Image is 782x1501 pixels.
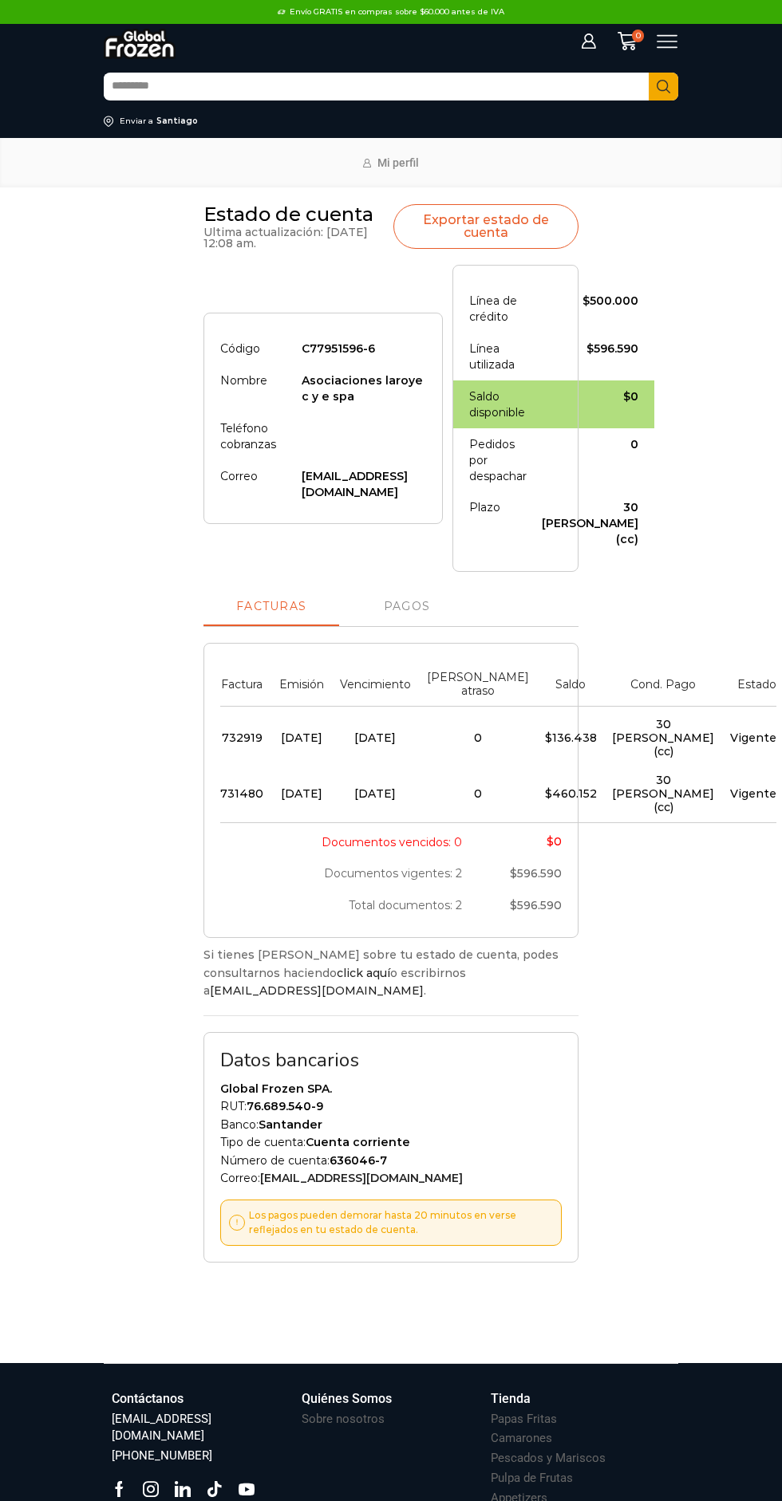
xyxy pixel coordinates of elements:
h3: [EMAIL_ADDRESS][DOMAIN_NAME] [112,1411,286,1445]
a: [EMAIL_ADDRESS][DOMAIN_NAME] [112,1408,286,1445]
p: Banco: [220,1116,562,1133]
span: $ [586,341,594,356]
strong: 76.689.540-9 [247,1099,323,1113]
a: Pescados y Mariscos [491,1448,606,1467]
span: Saldo [555,677,586,691]
bdi: 460.152 [545,786,597,801]
th: Total documentos: 2 [243,889,470,921]
span: [DATE] [354,731,396,745]
a: [EMAIL_ADDRESS][DOMAIN_NAME] [260,1171,463,1185]
span: $ [623,389,630,404]
span: 732919 [222,731,263,745]
span: Vencimiento [340,677,411,691]
p: Ultima actualización: [DATE] 12:08 am. [203,227,393,249]
span: 30 [PERSON_NAME] (cc) [612,773,714,814]
span: $ [510,898,517,912]
span: 30 [PERSON_NAME] (cc) [612,717,714,758]
div: Enviar a [120,116,153,127]
th: Saldo disponible [469,380,535,428]
span: $ [510,866,517,881]
div: Santiago [156,116,198,127]
td: C77951596-6 [294,329,426,364]
p: Correo: [220,1169,562,1187]
span: [DATE] [354,786,396,801]
bdi: 136.438 [545,731,597,745]
span: Mi perfil [377,156,419,169]
p: Número de cuenta: [220,1152,562,1169]
h3: Camarones [491,1430,552,1447]
th: Teléfono cobranzas [220,412,294,460]
a: [EMAIL_ADDRESS][DOMAIN_NAME] [210,983,424,998]
th: Plazo [469,492,535,556]
span: $ [583,294,590,308]
th: Línea utilizada [469,333,535,380]
strong: Cuenta corriente [306,1135,410,1149]
button: Search button [649,73,678,100]
th: Documentos vigentes: 2 [243,857,470,889]
strong: 636046-7 [330,1153,387,1168]
a: Contáctanos [112,1388,286,1408]
h3: Quiénes Somos [302,1390,392,1408]
p: RUT: [220,1097,562,1115]
span: 0 [474,786,482,801]
a: Sobre nosotros [302,1408,385,1428]
bdi: 596.590 [510,898,562,912]
h3: Pescados y Mariscos [491,1450,606,1467]
span: $ [545,731,552,745]
th: Pedidos por despachar [469,428,535,492]
bdi: 596.590 [510,866,562,881]
td: 0 [534,428,638,492]
p: Si tienes [PERSON_NAME] sobre tu estado de cuenta, podes consultarnos haciendo o escribirnos a . [203,946,579,999]
bdi: 500.000 [583,294,638,308]
td: [EMAIL_ADDRESS][DOMAIN_NAME] [294,460,426,508]
h3: Tienda [491,1390,531,1408]
span: $ [547,834,554,849]
img: address-field-icon.svg [104,116,120,127]
h3: Pulpa de Frutas [491,1470,573,1487]
a: click aquí [337,966,390,980]
span: Vigente [730,731,776,745]
bdi: 0 [547,834,562,849]
bdi: 596.590 [586,341,638,356]
th: Correo [220,460,294,508]
a: Papas Fritas [491,1408,557,1428]
span: 731480 [220,786,263,801]
th: Código [220,329,294,364]
strong: Global Frozen SPA. [220,1081,332,1096]
a: Pulpa de Frutas [491,1468,573,1487]
span: Estado [737,677,776,691]
span: 0 [474,731,482,745]
td: Asociaciones laroye c y e spa [294,364,426,412]
h2: Estado de cuenta [203,203,393,227]
a: 0 [609,31,644,51]
span: $ [545,786,552,801]
td: 30 [PERSON_NAME] (cc) [534,492,638,556]
h2: Datos bancarios [220,1049,562,1072]
a: [PHONE_NUMBER] [112,1445,212,1464]
a: Pagos [339,588,475,626]
span: Facturas [236,601,306,612]
h3: Sobre nosotros [302,1411,385,1428]
span: [DATE] [281,786,322,801]
span: 0 [632,30,645,42]
th: Nombre [220,364,294,412]
h3: Contáctanos [112,1390,184,1408]
h3: Papas Fritas [491,1411,557,1428]
a: Exportar estado de cuenta [393,204,579,249]
span: Factura [221,677,263,691]
th: Documentos vencidos: 0 [243,823,470,858]
strong: Santander [259,1117,322,1132]
th: Línea de crédito [469,282,535,333]
bdi: 0 [623,389,638,404]
span: Emisión [279,677,324,691]
p: Los pagos pueden demorar hasta 20 minutos en verse reflejados en tu estado de cuenta. [245,1208,549,1237]
span: Pagos [384,601,430,613]
a: Camarones [491,1428,552,1447]
a: Tienda [491,1388,665,1408]
a: Quiénes Somos [302,1388,476,1408]
span: [DATE] [281,731,322,745]
a: Facturas [203,588,339,626]
p: Tipo de cuenta: [220,1133,562,1151]
h3: [PHONE_NUMBER] [112,1448,212,1464]
span: Cond. Pago [630,677,696,691]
